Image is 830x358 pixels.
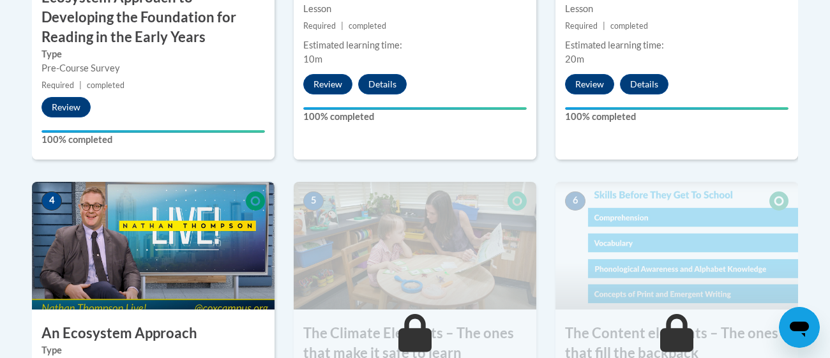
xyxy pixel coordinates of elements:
[41,343,265,357] label: Type
[565,21,598,31] span: Required
[341,21,343,31] span: |
[41,47,265,61] label: Type
[41,61,265,75] div: Pre-Course Survey
[303,191,324,211] span: 5
[303,21,336,31] span: Required
[303,110,527,124] label: 100% completed
[303,54,322,64] span: 10m
[303,2,527,16] div: Lesson
[610,21,648,31] span: completed
[87,80,124,90] span: completed
[303,107,527,110] div: Your progress
[555,182,798,310] img: Course Image
[565,74,614,94] button: Review
[303,74,352,94] button: Review
[32,324,275,343] h3: An Ecosystem Approach
[41,130,265,133] div: Your progress
[779,307,820,348] iframe: Button to launch messaging window
[294,182,536,310] img: Course Image
[565,38,788,52] div: Estimated learning time:
[620,74,668,94] button: Details
[349,21,386,31] span: completed
[565,191,585,211] span: 6
[32,182,275,310] img: Course Image
[41,191,62,211] span: 4
[565,54,584,64] span: 20m
[358,74,407,94] button: Details
[603,21,605,31] span: |
[565,110,788,124] label: 100% completed
[41,80,74,90] span: Required
[303,38,527,52] div: Estimated learning time:
[41,133,265,147] label: 100% completed
[41,97,91,117] button: Review
[565,2,788,16] div: Lesson
[565,107,788,110] div: Your progress
[79,80,82,90] span: |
